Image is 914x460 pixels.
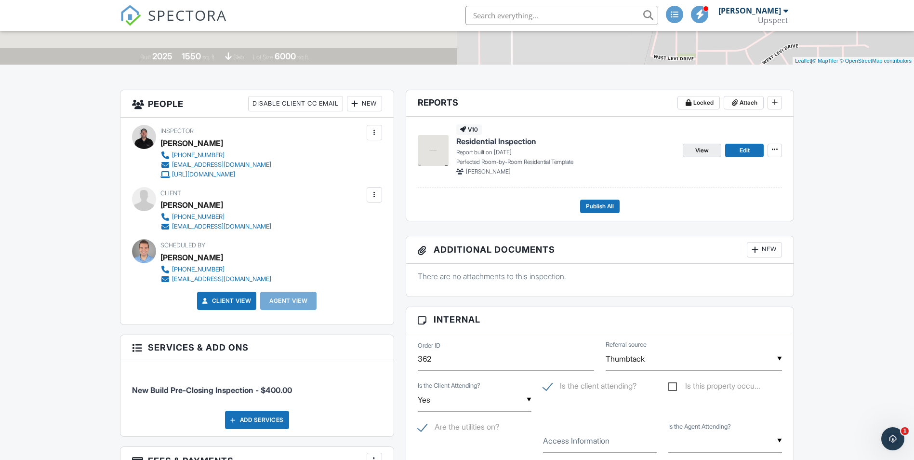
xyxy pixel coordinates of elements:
[543,381,636,393] label: Is the client attending?
[120,335,394,360] h3: Services & Add ons
[225,411,289,429] div: Add Services
[418,381,480,390] label: Is the Client Attending?
[172,151,225,159] div: [PHONE_NUMBER]
[160,212,271,222] a: [PHONE_NUMBER]
[160,274,271,284] a: [EMAIL_ADDRESS][DOMAIN_NAME]
[160,127,194,135] span: Inspector
[132,385,292,395] span: New Build Pre-Closing Inspection - $400.00
[253,54,273,61] span: Lot Size
[747,242,782,257] div: New
[140,54,151,61] span: Built
[160,189,181,197] span: Client
[120,90,394,118] h3: People
[120,5,141,26] img: The Best Home Inspection Software - Spectora
[795,58,811,64] a: Leaflet
[418,422,499,434] label: Are the utilities on?
[148,5,227,25] span: SPECTORA
[275,51,296,61] div: 6000
[200,296,252,306] a: Client View
[172,213,225,221] div: [PHONE_NUMBER]
[418,341,440,350] label: Order ID
[233,54,244,61] span: slab
[543,435,609,446] label: Access Information
[248,96,343,111] div: Disable Client CC Email
[172,275,271,283] div: [EMAIL_ADDRESS][DOMAIN_NAME]
[758,15,788,25] div: Upspect
[160,136,223,150] div: [PERSON_NAME]
[160,160,271,170] a: [EMAIL_ADDRESS][DOMAIN_NAME]
[718,6,781,15] div: [PERSON_NAME]
[160,150,271,160] a: [PHONE_NUMBER]
[901,427,909,435] span: 1
[182,51,201,61] div: 1550
[160,242,205,249] span: Scheduled By
[668,422,731,431] label: Is the Agent Attending?
[172,266,225,273] div: [PHONE_NUMBER]
[120,13,227,33] a: SPECTORA
[840,58,912,64] a: © OpenStreetMap contributors
[160,265,271,274] a: [PHONE_NUMBER]
[152,51,172,61] div: 2025
[543,429,657,453] input: Access Information
[172,161,271,169] div: [EMAIL_ADDRESS][DOMAIN_NAME]
[406,236,794,264] h3: Additional Documents
[793,57,914,65] div: |
[160,198,223,212] div: [PERSON_NAME]
[160,250,223,265] div: [PERSON_NAME]
[812,58,838,64] a: © MapTiler
[881,427,904,450] iframe: Intercom live chat
[160,170,271,179] a: [URL][DOMAIN_NAME]
[406,307,794,332] h3: Internal
[606,340,647,349] label: Referral source
[132,367,382,403] li: Service: New Build Pre-Closing Inspection
[202,54,216,61] span: sq. ft.
[465,6,658,25] input: Search everything...
[160,222,271,231] a: [EMAIL_ADDRESS][DOMAIN_NAME]
[347,96,382,111] div: New
[668,381,760,393] label: Is this property occupied?
[172,223,271,230] div: [EMAIL_ADDRESS][DOMAIN_NAME]
[297,54,309,61] span: sq.ft.
[418,271,782,282] p: There are no attachments to this inspection.
[172,171,235,178] div: [URL][DOMAIN_NAME]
